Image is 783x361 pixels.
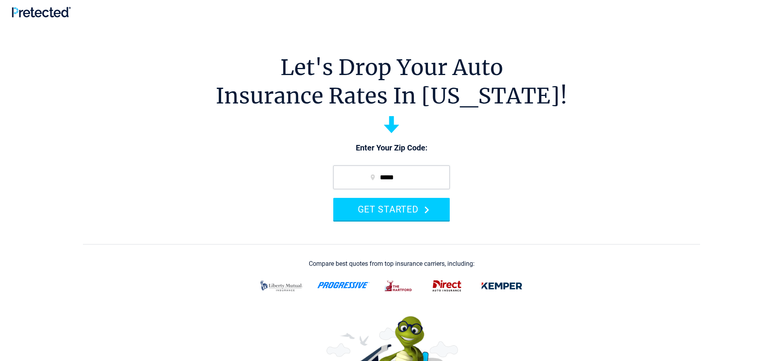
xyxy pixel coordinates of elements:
[325,143,458,154] p: Enter Your Zip Code:
[12,7,71,17] img: Pretected Logo
[476,276,528,296] img: kemper
[333,198,450,220] button: GET STARTED
[309,260,475,267] div: Compare best quotes from top insurance carriers, including:
[317,282,370,288] img: progressive
[216,53,567,110] h1: Let's Drop Your Auto Insurance Rates In [US_STATE]!
[255,276,308,296] img: liberty
[333,165,450,189] input: zip code
[379,276,418,296] img: thehartford
[428,276,466,296] img: direct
